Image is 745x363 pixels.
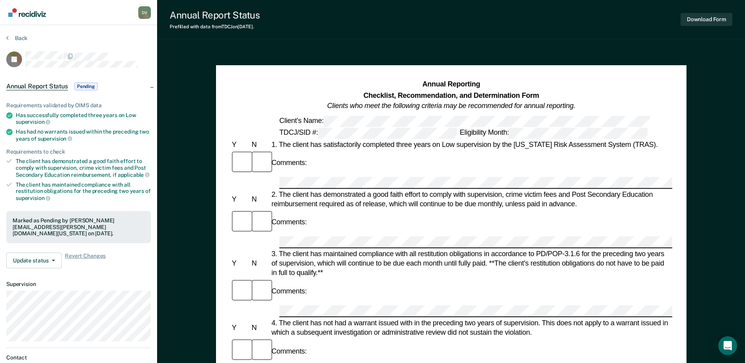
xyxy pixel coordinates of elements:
img: Recidiviz [8,8,46,17]
div: Comments: [270,158,308,167]
span: Revert Changes [65,253,106,268]
span: Pending [74,82,98,90]
div: D V [138,6,151,19]
div: TDCJ/SID #: [278,128,458,139]
div: Y [230,194,250,203]
div: 3. The client has maintained compliance with all restitution obligations in accordance to PD/POP-... [270,249,672,278]
button: Profile dropdown button [138,6,151,19]
div: Client's Name: [278,115,652,126]
div: Annual Report Status [170,9,260,21]
span: supervision [38,136,72,142]
div: Has had no warrants issued within the preceding two years of [16,128,151,142]
div: Eligibility Month: [458,128,649,139]
div: 1. The client has satisfactorily completed three years on Low supervision by the [US_STATE] Risk ... [270,139,672,149]
span: applicable [118,172,150,178]
button: Download Form [681,13,732,26]
div: The client has demonstrated a good faith effort to comply with supervision, crime victim fees and... [16,158,151,178]
div: N [250,323,269,332]
div: Comments: [270,346,308,356]
div: N [250,194,269,203]
span: supervision [16,119,50,125]
div: Has successfully completed three years on Low [16,112,151,125]
div: Y [230,258,250,268]
button: Update status [6,253,62,268]
div: N [250,258,269,268]
em: Clients who meet the following criteria may be recommended for annual reporting. [327,102,575,110]
strong: Checklist, Recommendation, and Determination Form [363,91,539,99]
div: Marked as Pending by [PERSON_NAME][EMAIL_ADDRESS][PERSON_NAME][DOMAIN_NAME][US_STATE] on [DATE]. [13,217,145,237]
div: 4. The client has not had a warrant issued with in the preceding two years of supervision. This d... [270,318,672,337]
div: The client has maintained compliance with all restitution obligations for the preceding two years of [16,181,151,202]
div: Requirements validated by OIMS data [6,102,151,109]
div: Prefilled with data from TDCJ on [DATE] . [170,24,260,29]
button: Back [6,35,27,42]
span: supervision [16,195,50,201]
div: Open Intercom Messenger [718,336,737,355]
div: Comments: [270,287,308,296]
div: 2. The client has demonstrated a good faith effort to comply with supervision, crime victim fees ... [270,189,672,208]
div: Y [230,323,250,332]
div: Requirements to check [6,148,151,155]
div: Comments: [270,218,308,227]
div: N [250,139,269,149]
div: Y [230,139,250,149]
span: Annual Report Status [6,82,68,90]
dt: Contact [6,354,151,361]
strong: Annual Reporting [422,81,480,88]
dt: Supervision [6,281,151,288]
